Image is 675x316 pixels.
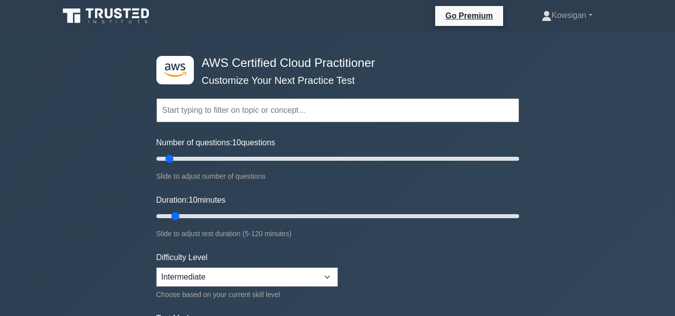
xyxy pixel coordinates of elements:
[156,289,338,301] div: Choose based on your current skill level
[156,228,519,240] div: Slide to adjust test duration (5-120 minutes)
[156,137,275,149] label: Number of questions: questions
[439,9,499,22] a: Go Premium
[518,5,616,25] a: Kowsigan
[156,252,208,264] label: Difficulty Level
[188,196,197,204] span: 10
[232,138,241,147] span: 10
[198,56,470,70] h4: AWS Certified Cloud Practitioner
[156,170,519,182] div: Slide to adjust number of questions
[156,194,226,206] label: Duration: minutes
[156,98,519,122] input: Start typing to filter on topic or concept...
